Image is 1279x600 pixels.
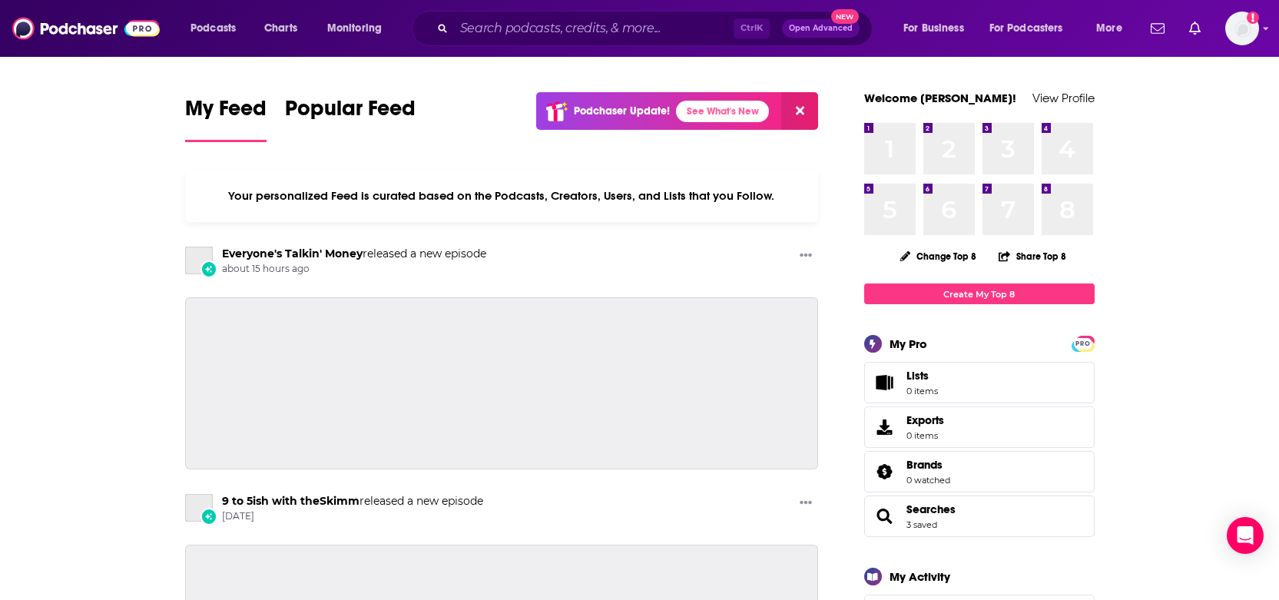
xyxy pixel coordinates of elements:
[890,336,927,351] div: My Pro
[254,16,306,41] a: Charts
[906,519,937,530] a: 3 saved
[200,508,217,525] div: New Episode
[12,14,160,43] img: Podchaser - Follow, Share and Rate Podcasts
[185,247,213,274] a: Everyone's Talkin' Money
[864,451,1095,492] span: Brands
[191,18,236,39] span: Podcasts
[454,16,734,41] input: Search podcasts, credits, & more...
[1096,18,1122,39] span: More
[222,247,486,261] h3: released a new episode
[185,95,267,142] a: My Feed
[864,362,1095,403] a: Lists
[906,413,944,427] span: Exports
[794,247,818,266] button: Show More Button
[870,372,900,393] span: Lists
[870,416,900,438] span: Exports
[891,247,986,266] button: Change Top 8
[864,283,1095,304] a: Create My Top 8
[180,16,256,41] button: open menu
[890,569,950,584] div: My Activity
[864,406,1095,448] a: Exports
[789,25,853,32] span: Open Advanced
[1247,12,1259,24] svg: Add a profile image
[222,494,483,509] h3: released a new episode
[906,369,938,383] span: Lists
[1085,16,1141,41] button: open menu
[1225,12,1259,45] button: Show profile menu
[903,18,964,39] span: For Business
[676,101,769,122] a: See What's New
[264,18,297,39] span: Charts
[426,11,887,46] div: Search podcasts, credits, & more...
[782,19,860,38] button: Open AdvancedNew
[864,496,1095,537] span: Searches
[893,16,983,41] button: open menu
[1074,337,1092,349] a: PRO
[222,494,360,508] a: 9 to 5ish with theSkimm
[906,502,956,516] a: Searches
[200,260,217,277] div: New Episode
[870,461,900,482] a: Brands
[794,494,818,513] button: Show More Button
[1183,15,1207,41] a: Show notifications dropdown
[1225,12,1259,45] span: Logged in as rpearson
[734,18,770,38] span: Ctrl K
[831,9,859,24] span: New
[906,430,944,441] span: 0 items
[285,95,416,131] span: Popular Feed
[906,458,943,472] span: Brands
[906,458,950,472] a: Brands
[185,170,819,222] div: Your personalized Feed is curated based on the Podcasts, Creators, Users, and Lists that you Follow.
[906,369,929,383] span: Lists
[1225,12,1259,45] img: User Profile
[998,241,1067,271] button: Share Top 8
[222,510,483,523] span: [DATE]
[870,506,900,527] a: Searches
[327,18,382,39] span: Monitoring
[316,16,402,41] button: open menu
[864,91,1016,105] a: Welcome [PERSON_NAME]!
[906,386,938,396] span: 0 items
[989,18,1063,39] span: For Podcasters
[222,247,363,260] a: Everyone's Talkin' Money
[1227,517,1264,554] div: Open Intercom Messenger
[979,16,1085,41] button: open menu
[906,475,950,486] a: 0 watched
[222,263,486,276] span: about 15 hours ago
[1145,15,1171,41] a: Show notifications dropdown
[185,494,213,522] a: 9 to 5ish with theSkimm
[1074,338,1092,350] span: PRO
[185,95,267,131] span: My Feed
[574,104,670,118] p: Podchaser Update!
[1032,91,1095,105] a: View Profile
[285,95,416,142] a: Popular Feed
